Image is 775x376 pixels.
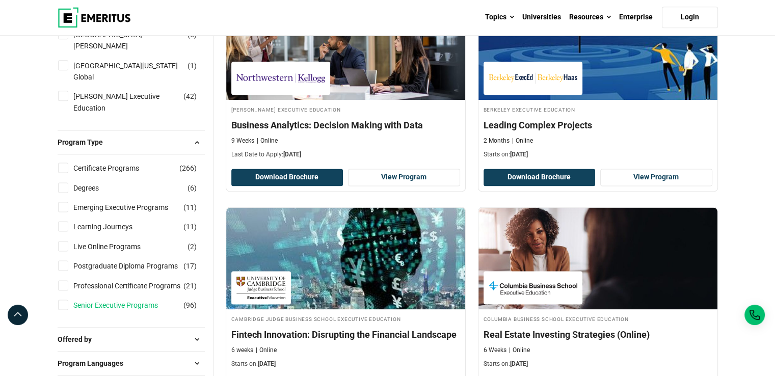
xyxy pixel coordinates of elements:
span: ( ) [183,221,197,232]
a: Emerging Executive Programs [73,202,189,213]
h4: Cambridge Judge Business School Executive Education [231,314,460,323]
span: Program Type [58,137,111,148]
span: ( ) [188,182,197,194]
a: Finance Course by Columbia Business School Executive Education - August 14, 2025 Columbia Busines... [478,207,717,373]
button: Download Brochure [484,169,596,186]
a: Senior Executive Programs [73,300,178,311]
span: 5 [190,31,194,39]
h4: Real Estate Investing Strategies (Online) [484,328,712,341]
a: Professional Certificate Programs [73,280,201,291]
p: 2 Months [484,137,510,145]
h4: Berkeley Executive Education [484,105,712,114]
span: ( ) [188,60,197,71]
a: View Program [348,169,460,186]
span: Offered by [58,334,100,345]
span: 96 [186,301,194,309]
button: Program Type [58,135,205,150]
a: Login [662,7,718,28]
img: Real Estate Investing Strategies (Online) | Online Finance Course [478,207,717,309]
h4: Columbia Business School Executive Education [484,314,712,323]
a: Postgraduate Diploma Programs [73,260,198,272]
a: Live Online Programs [73,241,161,252]
span: 266 [182,164,194,172]
span: ( ) [183,300,197,311]
a: Learning Journeys [73,221,153,232]
span: [DATE] [510,360,528,367]
span: 11 [186,203,194,211]
span: [DATE] [258,360,276,367]
p: 6 weeks [231,346,253,355]
a: Technology Course by Cambridge Judge Business School Executive Education - August 14, 2025 Cambri... [226,207,465,373]
span: 17 [186,262,194,270]
p: Online [509,346,530,355]
span: 11 [186,223,194,231]
span: 21 [186,282,194,290]
p: Starts on: [231,360,460,368]
button: Download Brochure [231,169,343,186]
h4: [PERSON_NAME] Executive Education [231,105,460,114]
span: [DATE] [510,151,528,158]
span: ( ) [183,202,197,213]
p: 9 Weeks [231,137,254,145]
h4: Business Analytics: Decision Making with Data [231,119,460,131]
img: Cambridge Judge Business School Executive Education [236,276,286,299]
span: ( ) [183,260,197,272]
img: Columbia Business School Executive Education [489,276,577,299]
p: Online [257,137,278,145]
h4: Leading Complex Projects [484,119,712,131]
p: Starts on: [484,150,712,159]
span: 2 [190,243,194,251]
span: ( ) [183,280,197,291]
span: Program Languages [58,358,131,369]
img: Berkeley Executive Education [489,67,577,90]
a: [GEOGRAPHIC_DATA][PERSON_NAME] [73,29,203,52]
a: [PERSON_NAME] Executive Education [73,91,203,114]
button: Program Languages [58,356,205,371]
span: ( ) [179,163,197,174]
button: Offered by [58,332,205,347]
h4: Fintech Innovation: Disrupting the Financial Landscape [231,328,460,341]
p: Online [512,137,533,145]
span: 1 [190,62,194,70]
a: Certificate Programs [73,163,159,174]
img: Fintech Innovation: Disrupting the Financial Landscape | Online Technology Course [226,207,465,309]
p: Last Date to Apply: [231,150,460,159]
p: Online [256,346,277,355]
span: 6 [190,184,194,192]
span: [DATE] [283,151,301,158]
img: Kellogg Executive Education [236,67,325,90]
a: View Program [600,169,712,186]
span: ( ) [183,91,197,102]
p: Starts on: [484,360,712,368]
span: 42 [186,92,194,100]
p: 6 Weeks [484,346,506,355]
a: [GEOGRAPHIC_DATA][US_STATE] Global [73,60,203,83]
span: ( ) [188,241,197,252]
a: Degrees [73,182,119,194]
